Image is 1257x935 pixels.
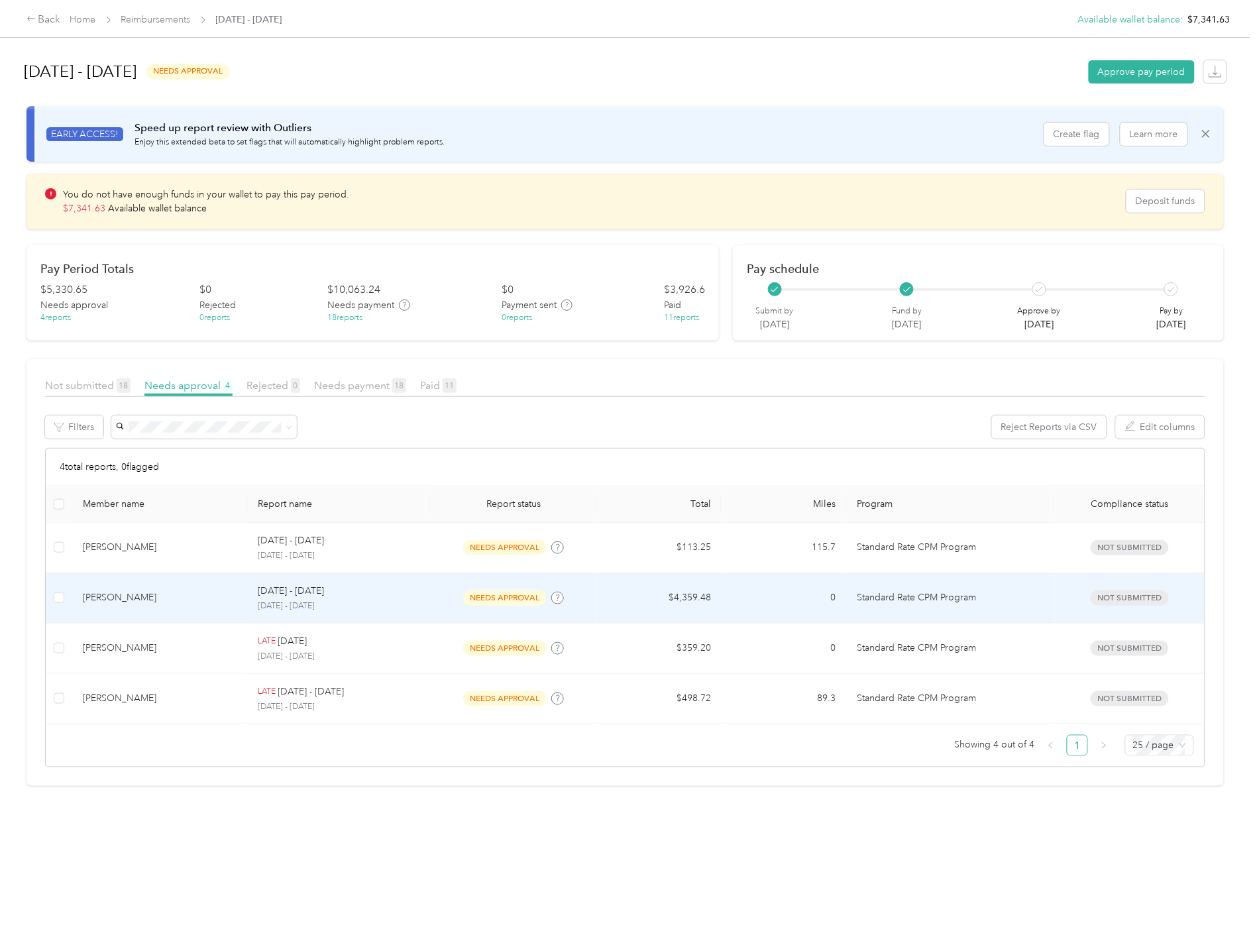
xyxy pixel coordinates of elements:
[258,550,419,562] p: [DATE] - [DATE]
[1091,641,1169,656] span: Not submitted
[847,573,1055,624] td: Standard Rate CPM Program
[1091,590,1169,606] span: Not submitted
[1116,415,1205,439] button: Edit columns
[892,305,922,317] p: Fund by
[756,305,794,317] p: Submit by
[1040,735,1062,756] li: Previous Page
[847,486,1055,523] th: Program
[847,523,1055,573] td: Standard Rate CPM Program
[40,282,87,298] div: $ 5,330.65
[199,298,236,312] span: Rejected
[258,651,419,663] p: [DATE] - [DATE]
[463,590,547,606] span: needs approval
[1181,13,1183,27] span: :
[258,701,419,713] p: [DATE] - [DATE]
[45,415,103,439] button: Filters
[199,312,230,324] div: 0 reports
[1157,305,1186,317] p: Pay by
[892,317,922,331] p: [DATE]
[463,540,547,555] span: needs approval
[72,486,247,523] th: Member name
[40,262,705,276] h2: Pay Period Totals
[109,203,207,214] span: Available wallet balance
[258,686,276,698] p: LATE
[502,312,532,324] div: 0 reports
[722,573,846,624] td: 0
[722,523,846,573] td: 115.7
[83,590,237,605] div: [PERSON_NAME]
[327,298,394,312] span: Needs payment
[1091,540,1169,555] span: Not submitted
[64,188,350,201] p: You do not have enough funds in your wallet to pay this pay period.
[857,691,1044,706] p: Standard Rate CPM Program
[1188,13,1230,27] span: $7,341.63
[327,312,362,324] div: 18 reports
[722,624,846,674] td: 0
[291,378,300,393] span: 0
[664,298,681,312] span: Paid
[1089,60,1195,83] button: Approve pay period
[443,378,457,393] span: 11
[83,498,237,510] div: Member name
[247,486,430,523] th: Report name
[64,203,106,214] span: $ 7,341.63
[45,379,131,392] span: Not submitted
[144,379,233,392] span: Needs approval
[1047,742,1055,749] span: left
[199,282,211,298] div: $ 0
[1125,735,1194,756] div: Page Size
[857,641,1044,655] p: Standard Rate CPM Program
[27,12,61,28] div: Back
[722,674,846,724] td: 89.3
[747,262,1210,276] h2: Pay schedule
[502,282,514,298] div: $ 0
[46,127,123,141] span: EARLY ACCESS!
[502,298,557,312] span: Payment sent
[1078,13,1181,27] button: Available wallet balance
[83,540,237,555] div: [PERSON_NAME]
[1018,305,1061,317] p: Approve by
[258,584,324,598] p: [DATE] - [DATE]
[597,674,722,724] td: $498.72
[135,137,445,148] p: Enjoy this extended beta to set flags that will automatically highlight problem reports.
[216,13,282,27] span: [DATE] - [DATE]
[463,641,547,656] span: needs approval
[1183,861,1257,935] iframe: Everlance-gr Chat Button Frame
[441,498,586,510] span: Report status
[847,674,1055,724] td: Standard Rate CPM Program
[135,120,445,137] p: Speed up report review with Outliers
[847,624,1055,674] td: Standard Rate CPM Program
[1157,317,1186,331] p: [DATE]
[1093,735,1115,756] button: right
[1067,736,1087,755] a: 1
[1120,123,1187,146] button: Learn more
[392,378,406,393] span: 18
[70,14,96,25] a: Home
[756,317,794,331] p: [DATE]
[258,635,276,647] p: LATE
[1066,498,1194,510] span: Compliance status
[40,298,108,312] span: Needs approval
[83,691,237,706] div: [PERSON_NAME]
[1093,735,1115,756] li: Next Page
[246,379,300,392] span: Rejected
[121,14,191,25] a: Reimbursements
[597,523,722,573] td: $113.25
[597,573,722,624] td: $4,359.48
[1044,123,1109,146] button: Create flag
[146,64,230,79] span: needs approval
[608,498,711,510] div: Total
[1091,691,1169,706] span: Not submitted
[664,312,699,324] div: 11 reports
[955,735,1035,755] span: Showing 4 out of 4
[1100,742,1108,749] span: right
[597,624,722,674] td: $359.20
[46,449,1205,486] div: 4 total reports, 0 flagged
[463,691,547,706] span: needs approval
[1126,190,1205,213] button: Deposit funds
[1067,735,1088,756] li: 1
[1040,735,1062,756] button: left
[857,540,1044,555] p: Standard Rate CPM Program
[327,282,380,298] div: $ 10,063.24
[278,634,307,649] p: [DATE]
